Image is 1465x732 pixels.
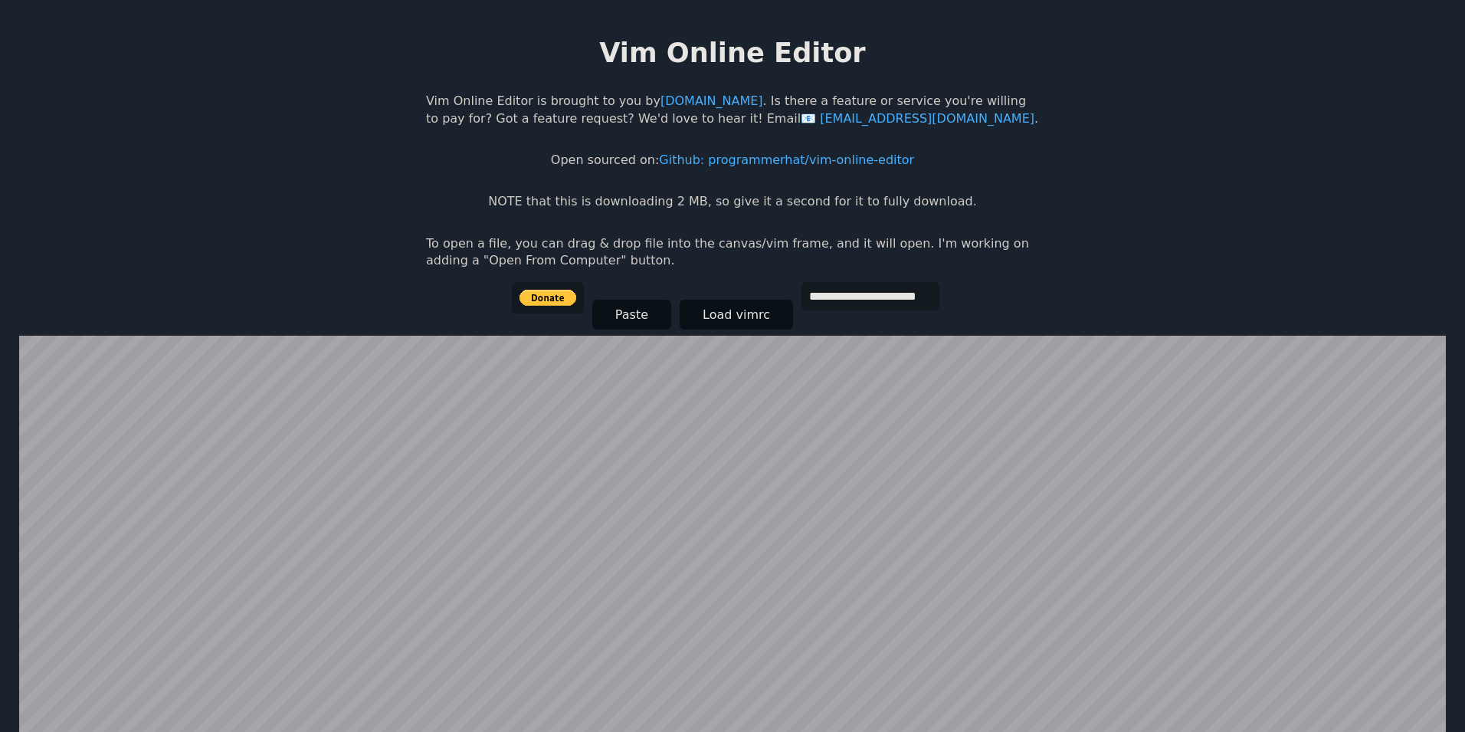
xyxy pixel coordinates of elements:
p: NOTE that this is downloading 2 MB, so give it a second for it to fully download. [488,193,976,210]
h1: Vim Online Editor [599,34,865,71]
p: To open a file, you can drag & drop file into the canvas/vim frame, and it will open. I'm working... [426,235,1039,270]
a: [EMAIL_ADDRESS][DOMAIN_NAME] [801,111,1034,126]
a: [DOMAIN_NAME] [660,94,763,108]
p: Vim Online Editor is brought to you by . Is there a feature or service you're willing to pay for?... [426,93,1039,127]
p: Open sourced on: [551,152,914,169]
button: Paste [592,300,671,330]
button: Load vimrc [680,300,793,330]
a: Github: programmerhat/vim-online-editor [659,153,914,167]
